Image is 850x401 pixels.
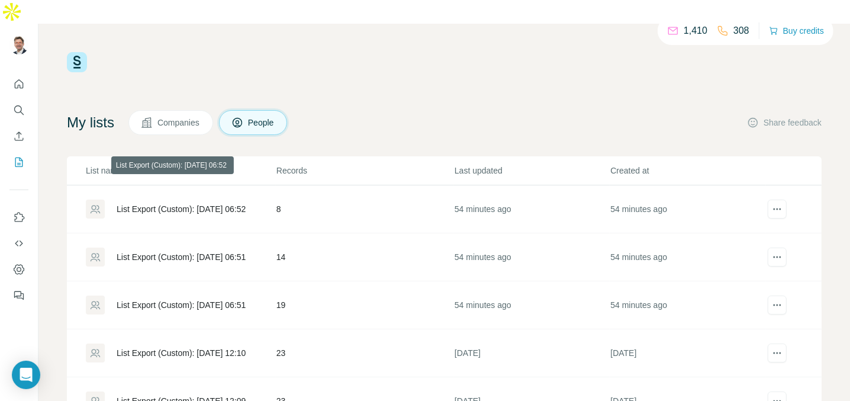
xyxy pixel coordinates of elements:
[454,329,610,377] td: [DATE]
[86,165,275,177] p: List name
[12,361,40,389] div: Open Intercom Messenger
[9,73,28,95] button: Quick start
[768,248,787,267] button: actions
[769,23,824,39] button: Buy credits
[9,259,28,280] button: Dashboard
[454,281,610,329] td: 54 minutes ago
[454,185,610,233] td: 54 minutes ago
[9,36,28,54] img: Avatar
[610,165,765,177] p: Created at
[9,100,28,121] button: Search
[610,233,765,281] td: 54 minutes ago
[276,185,454,233] td: 8
[610,281,765,329] td: 54 minutes ago
[733,24,749,38] p: 308
[455,165,609,177] p: Last updated
[768,344,787,362] button: actions
[117,347,246,359] div: List Export (Custom): [DATE] 12:10
[157,117,201,129] span: Companies
[67,113,114,132] h4: My lists
[9,152,28,173] button: My lists
[454,233,610,281] td: 54 minutes ago
[276,281,454,329] td: 19
[9,233,28,254] button: Use Surfe API
[9,207,28,228] button: Use Surfe on LinkedIn
[117,203,246,215] div: List Export (Custom): [DATE] 06:52
[117,299,246,311] div: List Export (Custom): [DATE] 06:51
[768,200,787,219] button: actions
[9,285,28,306] button: Feedback
[9,126,28,147] button: Enrich CSV
[684,24,707,38] p: 1,410
[276,233,454,281] td: 14
[768,296,787,315] button: actions
[276,329,454,377] td: 23
[747,117,822,129] button: Share feedback
[248,117,275,129] span: People
[117,251,246,263] div: List Export (Custom): [DATE] 06:51
[610,329,765,377] td: [DATE]
[276,165,453,177] p: Records
[67,52,87,72] img: Surfe Logo
[610,185,765,233] td: 54 minutes ago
